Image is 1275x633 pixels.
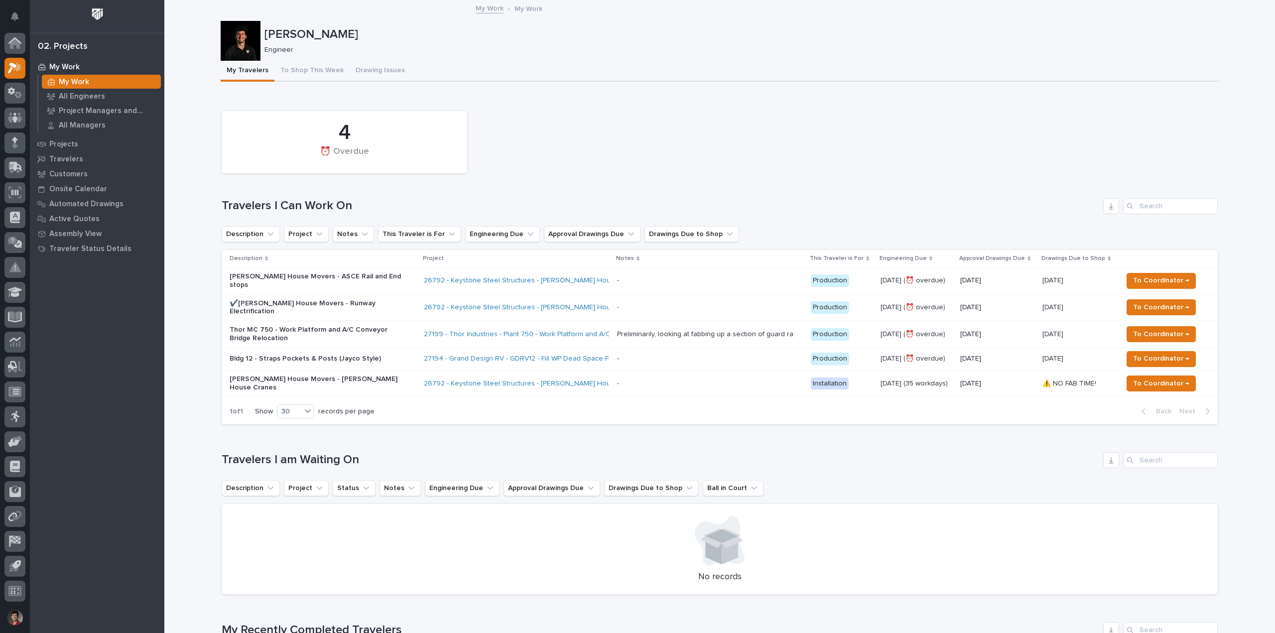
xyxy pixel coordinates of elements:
[49,200,124,209] p: Automated Drawings
[1127,326,1196,342] button: To Coordinator →
[49,170,88,179] p: Customers
[318,407,375,416] p: records per page
[811,378,849,390] div: Installation
[222,199,1099,213] h1: Travelers I Can Work On
[230,299,404,316] p: ✔️[PERSON_NAME] House Movers - Runway Electrification
[49,155,83,164] p: Travelers
[221,61,274,82] button: My Travelers
[222,399,251,424] p: 1 of 1
[30,166,164,181] a: Customers
[4,607,25,628] button: users-avatar
[38,89,164,103] a: All Engineers
[811,301,849,314] div: Production
[424,330,681,339] a: 27199 - Thor Industries - Plant 750 - Work Platform and A/C Conveyor Relocation
[1042,328,1065,339] p: [DATE]
[504,480,600,496] button: Approval Drawings Due
[881,276,952,285] p: [DATE] (⏰ overdue)
[222,294,1218,321] tr: ✔️[PERSON_NAME] House Movers - Runway Electrification26792 - Keystone Steel Structures - [PERSON_...
[1127,299,1196,315] button: To Coordinator →
[333,480,376,496] button: Status
[960,355,1034,363] p: [DATE]
[380,480,421,496] button: Notes
[30,196,164,211] a: Automated Drawings
[881,355,952,363] p: [DATE] (⏰ overdue)
[703,480,764,496] button: Ball in Court
[38,41,88,52] div: 02. Projects
[1127,376,1196,391] button: To Coordinator →
[230,253,262,264] p: Description
[230,375,404,392] p: [PERSON_NAME] House Movers - [PERSON_NAME] House Cranes
[1123,198,1218,214] input: Search
[49,185,107,194] p: Onsite Calendar
[425,480,500,496] button: Engineering Due
[960,276,1034,285] p: [DATE]
[960,303,1034,312] p: [DATE]
[424,303,619,312] a: 26792 - Keystone Steel Structures - [PERSON_NAME] House
[49,140,78,149] p: Projects
[617,380,619,388] div: -
[881,303,952,312] p: [DATE] (⏰ overdue)
[59,92,105,101] p: All Engineers
[960,380,1034,388] p: [DATE]
[59,78,89,87] p: My Work
[222,480,280,496] button: Description
[424,276,619,285] a: 26792 - Keystone Steel Structures - [PERSON_NAME] House
[274,61,350,82] button: To Shop This Week
[230,355,404,363] p: Bldg 12 - Straps Pockets & Posts (Jayco Style)
[1133,301,1189,313] span: To Coordinator →
[881,330,952,339] p: [DATE] (⏰ overdue)
[811,274,849,287] div: Production
[959,253,1025,264] p: Approval Drawings Due
[1041,253,1105,264] p: Drawings Due to Shop
[222,370,1218,397] tr: [PERSON_NAME] House Movers - [PERSON_NAME] House Cranes26792 - Keystone Steel Structures - [PERSO...
[810,253,864,264] p: This Traveler is For
[30,241,164,256] a: Traveler Status Details
[222,267,1218,294] tr: [PERSON_NAME] House Movers - ASCE Rail and End stops26792 - Keystone Steel Structures - [PERSON_N...
[476,2,504,13] a: My Work
[38,75,164,89] a: My Work
[1042,301,1065,312] p: [DATE]
[1150,407,1171,416] span: Back
[30,181,164,196] a: Onsite Calendar
[1133,378,1189,389] span: To Coordinator →
[277,406,301,417] div: 30
[1042,274,1065,285] p: [DATE]
[423,253,444,264] p: Project
[1127,273,1196,289] button: To Coordinator →
[544,226,640,242] button: Approval Drawings Due
[222,348,1218,370] tr: Bldg 12 - Straps Pockets & Posts (Jayco Style)27194 - Grand Design RV - GDRV12 - Fill WP Dead Spa...
[960,330,1034,339] p: [DATE]
[30,226,164,241] a: Assembly View
[465,226,540,242] button: Engineering Due
[1134,407,1175,416] button: Back
[88,5,107,23] img: Workspace Logo
[514,2,542,13] p: My Work
[284,226,329,242] button: Project
[1123,452,1218,468] input: Search
[59,107,157,116] p: Project Managers and Engineers
[49,215,100,224] p: Active Quotes
[1133,353,1189,365] span: To Coordinator →
[881,380,952,388] p: [DATE] (35 workdays)
[49,63,80,72] p: My Work
[30,136,164,151] a: Projects
[264,27,1215,42] p: [PERSON_NAME]
[38,104,164,118] a: Project Managers and Engineers
[880,253,927,264] p: Engineering Due
[38,118,164,132] a: All Managers
[811,328,849,341] div: Production
[234,572,1206,583] p: No records
[1042,378,1098,388] p: ⚠️ NO FAB TIME!
[644,226,739,242] button: Drawings Due to Shop
[30,211,164,226] a: Active Quotes
[811,353,849,365] div: Production
[424,355,652,363] a: 27194 - Grand Design RV - GDRV12 - Fill WP Dead Space For Short Units
[617,330,791,339] div: Preliminarily, looking at fabbing up a section of guard rail and tubes for onsite to use after th...
[604,480,699,496] button: Drawings Due to Shop
[222,226,280,242] button: Description
[333,226,374,242] button: Notes
[1133,274,1189,286] span: To Coordinator →
[1127,351,1196,367] button: To Coordinator →
[239,121,450,145] div: 4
